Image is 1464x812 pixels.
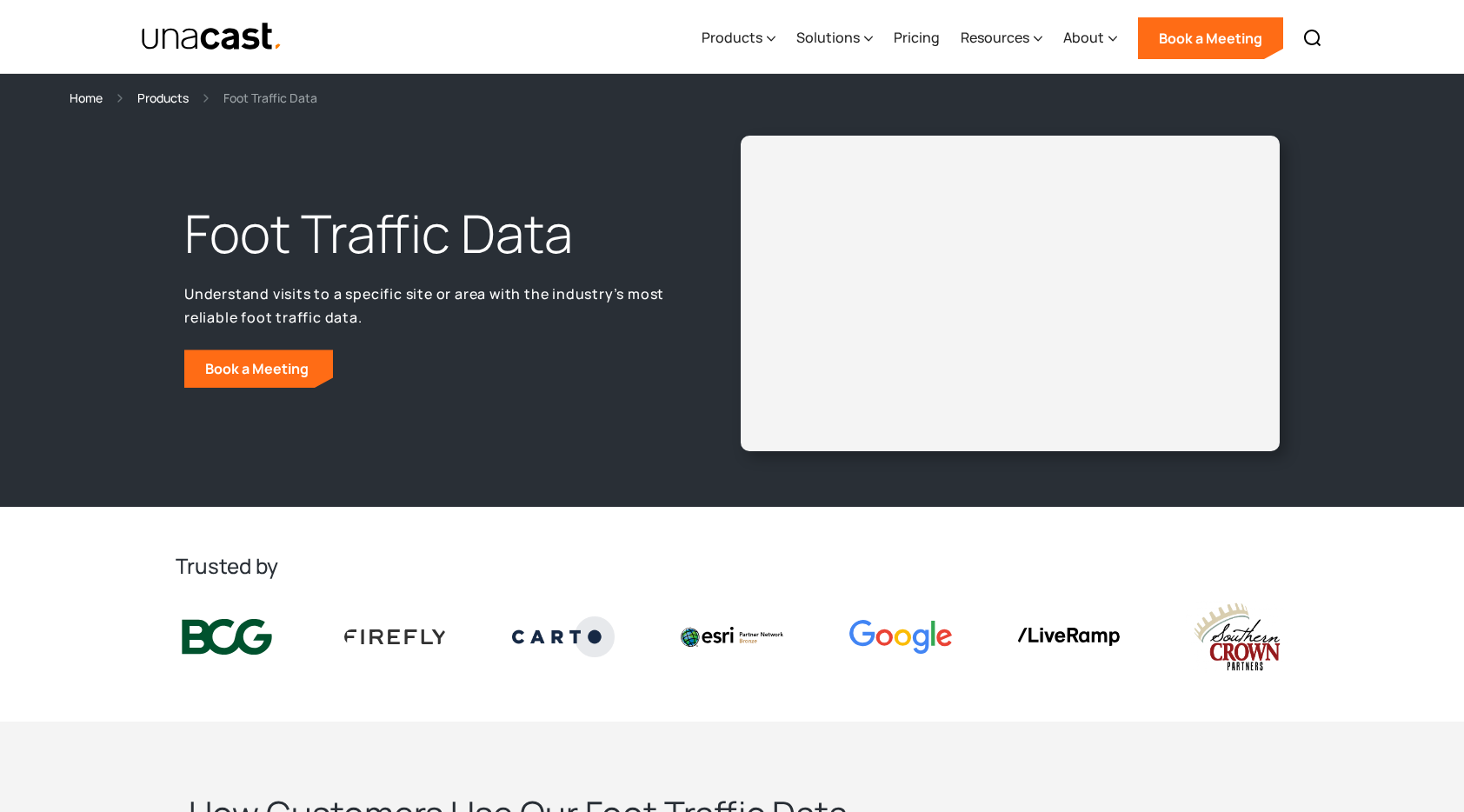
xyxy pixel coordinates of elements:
[1063,3,1117,74] div: About
[137,88,189,108] a: Products
[961,27,1029,48] div: Resources
[894,3,940,74] a: Pricing
[344,629,447,643] img: Firefly Advertising logo
[849,620,952,654] img: Google logo
[1017,628,1120,646] img: liveramp logo
[796,3,873,74] div: Solutions
[223,88,317,108] div: Foot Traffic Data
[1302,28,1323,49] img: Search icon
[141,22,283,52] img: Unacast text logo
[961,3,1042,74] div: Resources
[1063,27,1104,48] div: About
[1138,17,1283,59] a: Book a Meeting
[1186,601,1288,673] img: southern crown logo
[141,22,283,52] a: home
[176,616,278,659] img: BCG logo
[681,627,783,646] img: Esri logo
[755,150,1266,437] iframe: Unacast - European Vaccines v2
[184,199,676,269] h1: Foot Traffic Data
[512,616,615,656] img: Carto logo
[796,27,860,48] div: Solutions
[184,283,676,329] p: Understand visits to a specific site or area with the industry’s most reliable foot traffic data.
[702,3,775,74] div: Products
[70,88,103,108] a: Home
[176,552,1288,580] h2: Trusted by
[702,27,762,48] div: Products
[184,349,333,388] a: Book a Meeting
